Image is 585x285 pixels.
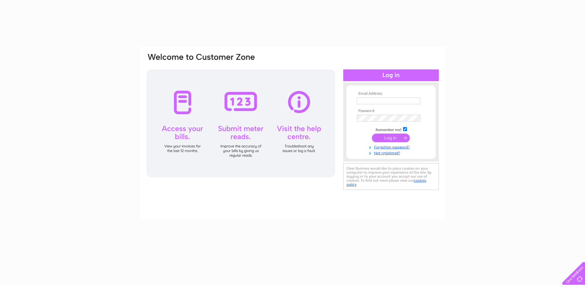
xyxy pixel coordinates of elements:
[357,144,427,150] a: Forgotten password?
[343,163,439,190] div: Clear Business would like to place cookies on your computer to improve your experience of the sit...
[357,150,427,155] a: Not registered?
[355,92,427,96] th: Email Address:
[372,134,410,142] input: Submit
[355,109,427,113] th: Password:
[347,178,426,187] a: cookies policy
[355,126,427,132] td: Remember me?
